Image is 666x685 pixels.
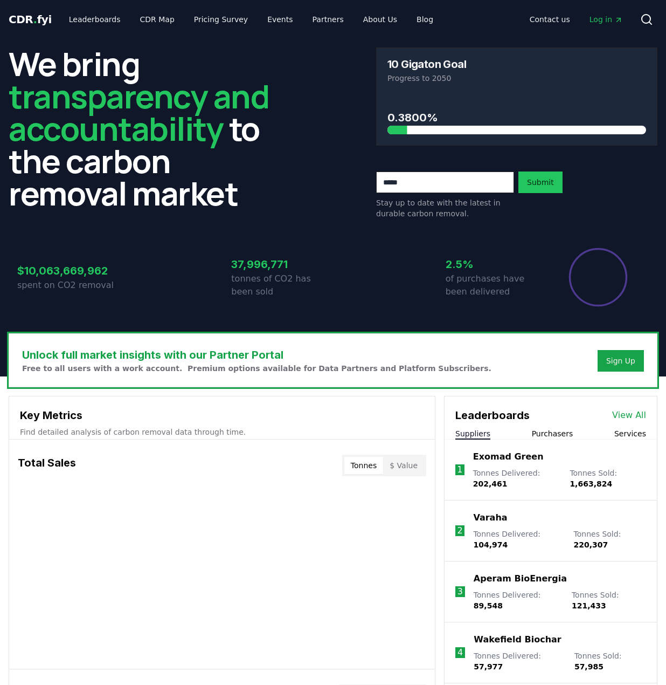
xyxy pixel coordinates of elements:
h3: Unlock full market insights with our Partner Portal [22,347,491,363]
a: CDR.fyi [9,12,52,27]
a: Exomad Green [473,450,544,463]
span: 1,663,824 [570,480,612,488]
a: Blog [408,10,442,29]
a: CDR Map [131,10,183,29]
p: spent on CO2 removal [17,279,119,292]
a: Partners [304,10,352,29]
button: $ Value [383,457,424,474]
button: Purchasers [532,428,573,439]
a: Sign Up [606,355,635,366]
p: Free to all users with a work account. Premium options available for Data Partners and Platform S... [22,363,491,374]
a: Wakefield Biochar [474,633,561,646]
span: . [33,13,37,26]
p: 1 [457,463,462,476]
a: Varaha [473,511,507,524]
a: Log in [581,10,632,29]
p: of purchases have been delivered [446,272,547,298]
nav: Main [521,10,632,29]
button: Tonnes [344,457,383,474]
p: 3 [457,585,463,598]
span: CDR fyi [9,13,52,26]
p: Progress to 2050 [387,73,646,84]
a: Events [259,10,301,29]
p: Stay up to date with the latest in durable carbon removal. [376,197,514,219]
span: 220,307 [574,540,608,549]
h2: We bring to the carbon removal market [9,47,290,209]
span: 104,974 [473,540,508,549]
button: Submit [518,172,563,193]
button: Suppliers [455,428,490,439]
p: Tonnes Sold : [574,529,646,550]
p: Tonnes Sold : [570,468,646,489]
span: 89,548 [474,601,503,610]
span: Log in [589,14,623,25]
button: Services [614,428,646,439]
p: Tonnes Sold : [572,590,646,611]
a: Contact us [521,10,579,29]
h3: Total Sales [18,455,76,476]
h3: $10,063,669,962 [17,263,119,279]
p: 4 [457,646,463,659]
p: Tonnes Delivered : [473,529,563,550]
span: 121,433 [572,601,606,610]
a: Aperam BioEnergia [474,572,567,585]
a: About Us [355,10,406,29]
p: 2 [457,524,463,537]
div: Percentage of sales delivered [568,247,628,307]
button: Sign Up [598,350,644,372]
p: Tonnes Delivered : [474,650,564,672]
span: 202,461 [473,480,508,488]
h3: 0.3800% [387,109,646,126]
h3: 10 Gigaton Goal [387,59,466,70]
h3: Leaderboards [455,407,530,423]
span: 57,977 [474,662,503,671]
h3: 2.5% [446,256,547,272]
a: View All [612,409,646,422]
span: 57,985 [574,662,603,671]
nav: Main [60,10,442,29]
p: Find detailed analysis of carbon removal data through time. [20,427,424,437]
p: tonnes of CO2 has been sold [231,272,333,298]
h3: 37,996,771 [231,256,333,272]
p: Tonnes Delivered : [474,590,561,611]
h3: Key Metrics [20,407,424,423]
p: Tonnes Sold : [574,650,646,672]
a: Pricing Survey [185,10,256,29]
p: Tonnes Delivered : [473,468,559,489]
span: transparency and accountability [9,74,269,150]
a: Leaderboards [60,10,129,29]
